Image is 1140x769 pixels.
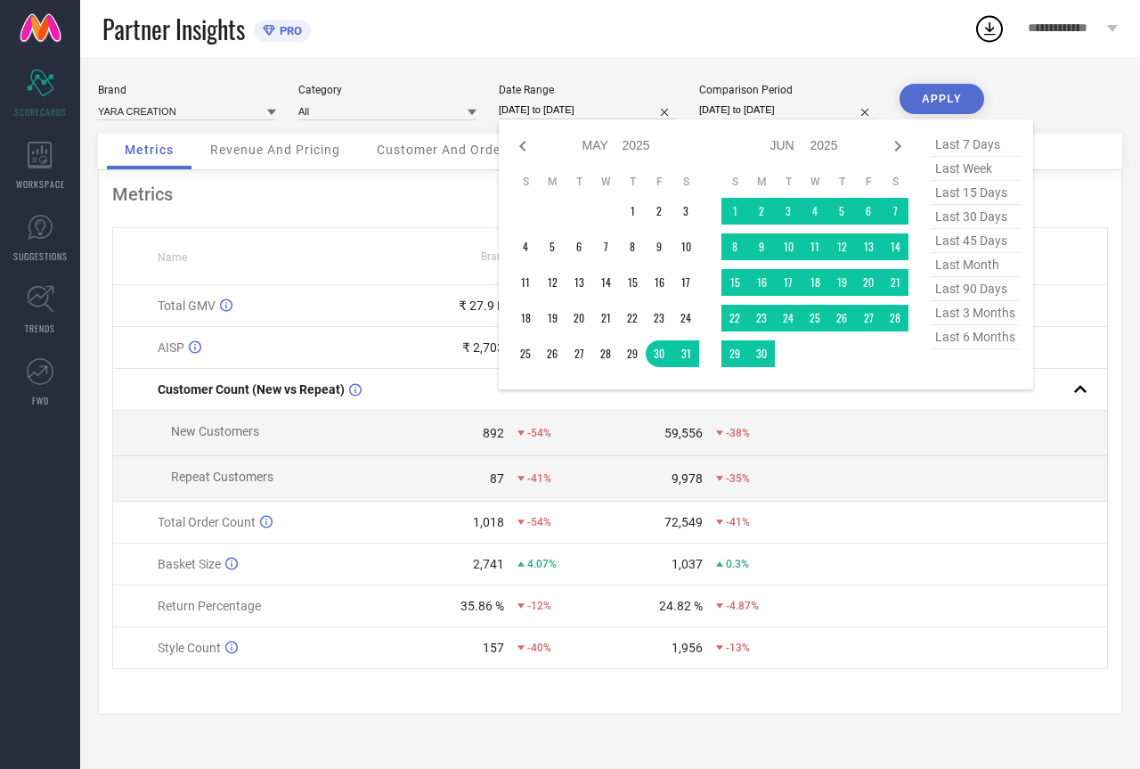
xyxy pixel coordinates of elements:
td: Sat May 10 2025 [672,233,699,260]
div: Category [298,84,476,96]
button: APPLY [900,84,984,114]
div: ₹ 27.9 L [459,299,504,313]
th: Wednesday [802,175,828,189]
td: Fri May 23 2025 [646,305,672,331]
div: Brand [98,84,276,96]
span: TRENDS [25,322,55,335]
span: Customer And Orders [377,143,513,157]
div: 1,018 [473,515,504,529]
div: 72,549 [664,515,703,529]
span: last 3 months [931,301,1020,325]
td: Sun Jun 22 2025 [721,305,748,331]
div: Comparison Period [699,84,877,96]
td: Sat Jun 07 2025 [882,198,908,225]
input: Select date range [499,101,677,119]
td: Sat Jun 21 2025 [882,269,908,296]
span: Total Order Count [158,515,256,529]
td: Mon May 19 2025 [539,305,566,331]
span: -40% [527,642,551,654]
div: ₹ 2,703 [462,340,504,355]
td: Mon Jun 23 2025 [748,305,775,331]
td: Thu May 15 2025 [619,269,646,296]
div: Metrics [112,184,1108,205]
td: Thu Jun 26 2025 [828,305,855,331]
td: Thu May 29 2025 [619,340,646,367]
td: Sun Jun 15 2025 [721,269,748,296]
td: Wed Jun 11 2025 [802,233,828,260]
td: Tue Jun 10 2025 [775,233,802,260]
th: Monday [748,175,775,189]
td: Sat May 03 2025 [672,198,699,225]
div: 892 [483,426,504,440]
span: Repeat Customers [171,470,273,484]
td: Thu Jun 19 2025 [828,269,855,296]
td: Fri May 16 2025 [646,269,672,296]
td: Mon Jun 09 2025 [748,233,775,260]
span: last 90 days [931,277,1020,301]
div: 1,956 [672,641,703,655]
span: Partner Insights [102,11,245,47]
td: Tue Jun 24 2025 [775,305,802,331]
div: Previous month [512,135,533,157]
td: Tue Jun 03 2025 [775,198,802,225]
span: last week [931,157,1020,181]
td: Fri Jun 20 2025 [855,269,882,296]
span: last 45 days [931,229,1020,253]
th: Wednesday [592,175,619,189]
th: Thursday [619,175,646,189]
td: Thu May 22 2025 [619,305,646,331]
span: AISP [158,340,184,355]
td: Wed May 28 2025 [592,340,619,367]
td: Fri May 30 2025 [646,340,672,367]
div: 24.82 % [659,599,703,613]
span: -54% [527,516,551,528]
td: Tue May 06 2025 [566,233,592,260]
span: last 6 months [931,325,1020,349]
div: 157 [483,641,504,655]
span: WORKSPACE [16,177,65,191]
th: Monday [539,175,566,189]
span: 0.3% [726,558,749,570]
td: Mon Jun 16 2025 [748,269,775,296]
span: 4.07% [527,558,557,570]
span: Return Percentage [158,599,261,613]
span: Basket Size [158,557,221,571]
td: Mon May 05 2025 [539,233,566,260]
td: Thu May 01 2025 [619,198,646,225]
td: Sat May 17 2025 [672,269,699,296]
td: Sat Jun 28 2025 [882,305,908,331]
td: Wed May 14 2025 [592,269,619,296]
td: Fri Jun 27 2025 [855,305,882,331]
td: Sun May 25 2025 [512,340,539,367]
th: Tuesday [566,175,592,189]
th: Friday [646,175,672,189]
span: -4.87% [726,600,759,612]
td: Thu Jun 12 2025 [828,233,855,260]
th: Sunday [721,175,748,189]
span: Total GMV [158,299,216,313]
td: Thu May 08 2025 [619,233,646,260]
div: 59,556 [664,426,703,440]
td: Wed May 21 2025 [592,305,619,331]
span: -38% [726,427,750,439]
span: FWD [32,394,49,407]
span: SUGGESTIONS [13,250,68,263]
td: Sun May 18 2025 [512,305,539,331]
td: Tue May 27 2025 [566,340,592,367]
span: -12% [527,600,551,612]
th: Tuesday [775,175,802,189]
td: Fri May 02 2025 [646,198,672,225]
span: Customer Count (New vs Repeat) [158,382,345,397]
td: Mon Jun 02 2025 [748,198,775,225]
span: Revenue And Pricing [210,143,340,157]
div: 2,741 [473,557,504,571]
div: 1,037 [672,557,703,571]
td: Wed Jun 18 2025 [802,269,828,296]
span: Style Count [158,641,221,655]
div: Date Range [499,84,677,96]
span: -41% [527,472,551,485]
span: -35% [726,472,750,485]
td: Tue May 13 2025 [566,269,592,296]
th: Sunday [512,175,539,189]
div: 9,978 [672,471,703,486]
